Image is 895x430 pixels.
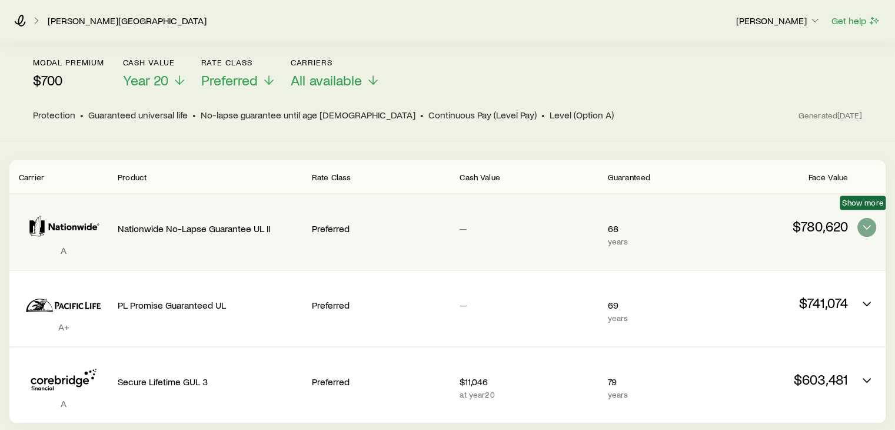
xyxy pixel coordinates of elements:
[9,160,886,423] div: Permanent quotes
[608,390,700,399] p: years
[122,72,168,88] span: Year 20
[47,15,207,27] a: [PERSON_NAME][GEOGRAPHIC_DATA]
[736,14,821,28] button: [PERSON_NAME]
[831,14,881,28] button: Get help
[608,299,700,311] p: 69
[290,58,380,67] p: Carriers
[710,295,848,311] p: $741,074
[201,72,257,88] span: Preferred
[312,172,351,182] span: Rate Class
[33,58,104,67] p: modal premium
[118,172,147,182] span: Product
[118,299,302,311] p: PL Promise Guaranteed UL
[201,58,276,89] button: Rate ClassPreferred
[290,58,380,89] button: CarriersAll available
[460,376,598,388] p: $11,046
[33,109,75,121] span: Protection
[122,58,187,67] p: Cash Value
[428,109,537,121] span: Continuous Pay (Level Pay)
[710,371,848,388] p: $603,481
[541,109,545,121] span: •
[550,109,614,121] span: Level (Option A)
[460,223,598,234] p: —
[33,72,104,88] p: $700
[808,172,848,182] span: Face Value
[460,172,500,182] span: Cash Value
[88,109,188,121] span: Guaranteed universal life
[312,223,450,234] p: Preferred
[201,58,276,67] p: Rate Class
[118,223,302,234] p: Nationwide No-Lapse Guarantee UL II
[19,321,108,333] p: A+
[460,390,598,399] p: at year 20
[837,110,862,121] span: [DATE]
[312,299,450,311] p: Preferred
[19,244,108,256] p: A
[608,223,700,234] p: 68
[192,109,196,121] span: •
[798,110,862,121] span: Generated
[420,109,424,121] span: •
[736,15,821,27] p: [PERSON_NAME]
[460,299,598,311] p: —
[201,109,415,121] span: No-lapse guarantee until age [DEMOGRAPHIC_DATA]
[608,237,700,246] p: years
[80,109,84,121] span: •
[842,198,883,207] span: Show more
[710,218,848,234] p: $780,620
[608,172,651,182] span: Guaranteed
[122,58,187,89] button: Cash ValueYear 20
[608,313,700,323] p: years
[19,398,108,409] p: A
[118,376,302,388] p: Secure Lifetime GUL 3
[19,172,44,182] span: Carrier
[312,376,450,388] p: Preferred
[290,72,361,88] span: All available
[608,376,700,388] p: 79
